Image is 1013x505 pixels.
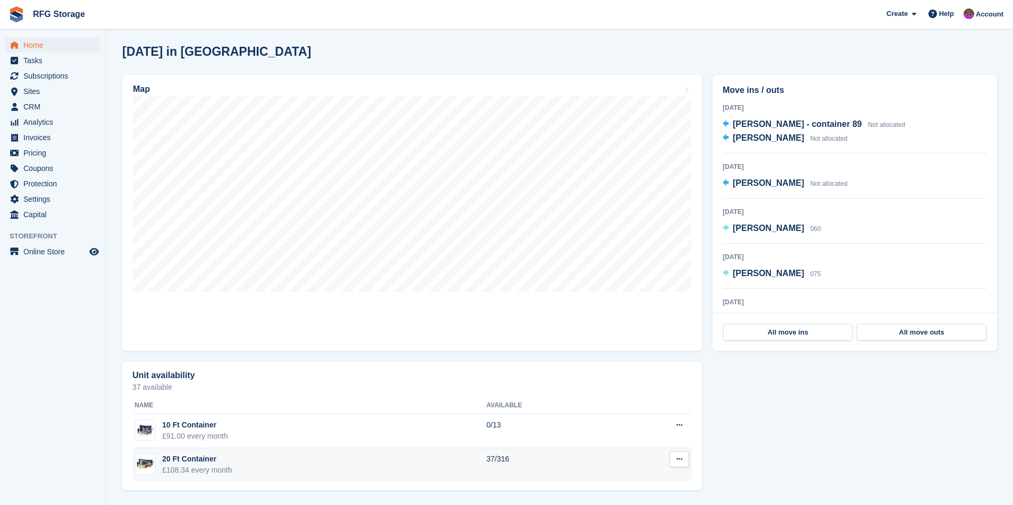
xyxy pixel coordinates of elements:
span: Coupons [23,161,87,176]
td: 37/316 [487,448,613,482]
span: Storefront [10,231,106,242]
span: Settings [23,192,87,207]
a: [PERSON_NAME] Not allocated [723,177,848,191]
a: menu [5,207,101,222]
div: £91.00 every month [162,431,228,442]
th: Available [487,397,613,414]
span: Analytics [23,115,87,130]
span: [PERSON_NAME] [733,224,804,233]
a: RFG Storage [29,5,89,23]
a: menu [5,130,101,145]
a: All move outs [857,324,986,341]
a: Map [122,75,702,351]
a: Preview store [88,245,101,258]
a: menu [5,38,101,53]
div: 20 Ft Container [162,453,232,465]
h2: Map [133,84,150,94]
span: Not allocated [810,180,848,187]
span: Not allocated [810,135,848,142]
div: [DATE] [723,252,987,262]
span: 060 [810,225,821,233]
a: [PERSON_NAME] Not allocated [723,132,848,145]
a: [PERSON_NAME] 075 [723,267,821,281]
div: £108.34 every month [162,465,232,476]
span: Account [976,9,1003,20]
h2: Unit availability [132,371,195,380]
div: 10 Ft Container [162,420,228,431]
a: menu [5,69,101,83]
span: [PERSON_NAME] [733,133,804,142]
a: menu [5,84,101,99]
span: Capital [23,207,87,222]
h2: Move ins / outs [723,84,987,97]
span: Home [23,38,87,53]
span: Create [886,8,908,19]
span: [PERSON_NAME] [733,178,804,187]
img: stora-icon-8386f47178a22dfd0bd8f6a31ec36ba5ce8667c1dd55bd0f319d3a0aa187defe.svg [9,6,24,22]
span: Help [939,8,954,19]
span: [PERSON_NAME] - container 89 [733,119,862,129]
div: [DATE] [723,207,987,217]
th: Name [132,397,487,414]
span: [PERSON_NAME] [733,269,804,278]
span: Tasks [23,53,87,68]
div: [DATE] [723,103,987,113]
td: 0/13 [487,414,613,448]
p: 37 available [132,383,692,391]
span: 075 [810,270,821,278]
div: [DATE] [723,297,987,307]
span: Online Store [23,244,87,259]
a: [PERSON_NAME] - container 89 Not allocated [723,118,905,132]
span: Invoices [23,130,87,145]
span: Not allocated [868,121,905,129]
a: menu [5,192,101,207]
img: Laura Lawson [964,8,974,19]
span: Subscriptions [23,69,87,83]
img: 20-ft-container%20(6).jpg [135,456,155,472]
span: CRM [23,99,87,114]
a: menu [5,244,101,259]
span: Protection [23,176,87,191]
h2: [DATE] in [GEOGRAPHIC_DATA] [122,45,311,59]
a: menu [5,176,101,191]
a: menu [5,99,101,114]
div: [DATE] [723,162,987,172]
a: menu [5,161,101,176]
a: menu [5,145,101,160]
a: [PERSON_NAME] 060 [723,222,821,236]
img: 10-ft-container%20(4).jpg [135,423,155,438]
a: menu [5,115,101,130]
span: Sites [23,84,87,99]
span: Pricing [23,145,87,160]
a: menu [5,53,101,68]
a: All move ins [723,324,852,341]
